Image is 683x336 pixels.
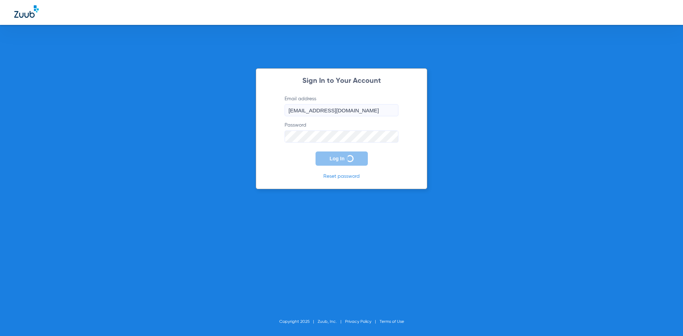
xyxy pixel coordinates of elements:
[380,320,404,324] a: Terms of Use
[316,151,368,166] button: Log In
[279,318,318,325] li: Copyright 2025
[285,122,398,143] label: Password
[285,95,398,116] label: Email address
[330,156,345,161] span: Log In
[345,320,371,324] a: Privacy Policy
[647,302,683,336] iframe: Chat Widget
[285,130,398,143] input: Password
[14,5,39,18] img: Zuub Logo
[274,78,409,85] h2: Sign In to Your Account
[285,104,398,116] input: Email address
[323,174,360,179] a: Reset password
[318,318,345,325] li: Zuub, Inc.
